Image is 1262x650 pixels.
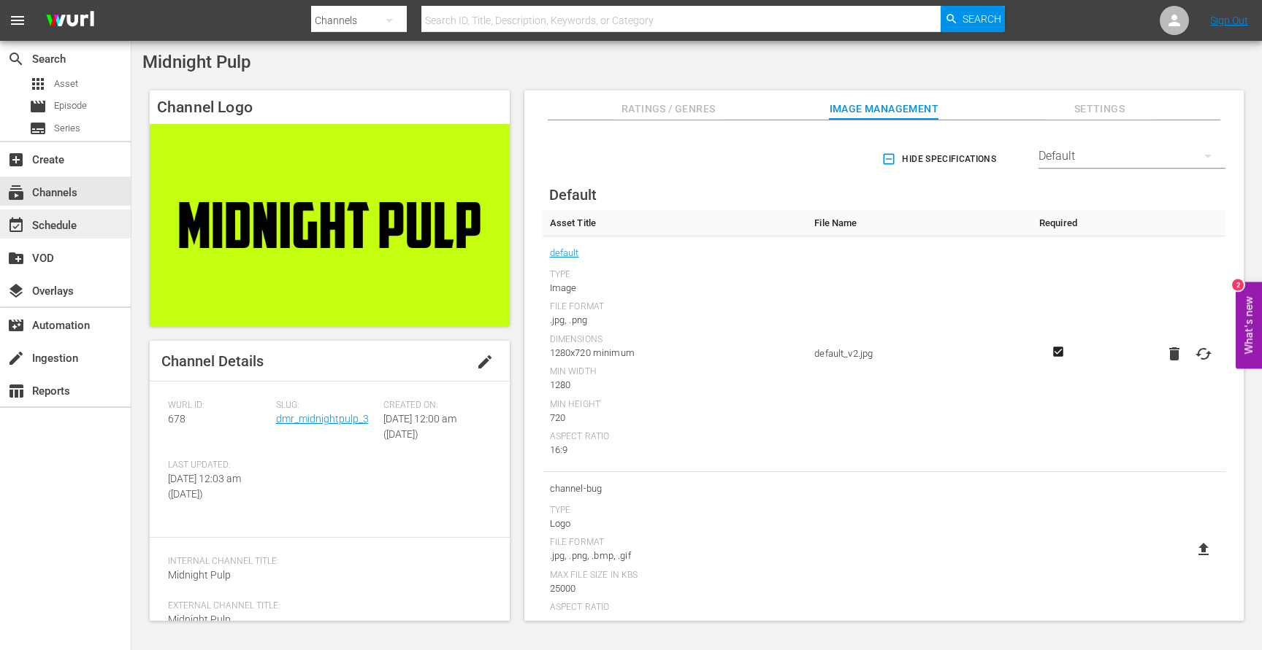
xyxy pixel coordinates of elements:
[467,344,502,379] button: edit
[1049,345,1067,358] svg: Required
[550,537,800,549] div: File Format
[150,90,510,124] h4: Channel Logo
[383,400,484,411] span: Created On:
[276,413,369,425] a: dmr_midnightpulp_3
[276,400,377,411] span: Slug:
[550,301,800,313] div: File Format
[476,353,494,371] span: edit
[550,505,800,516] div: Type
[1044,100,1154,118] span: Settings
[7,349,25,367] span: Ingestion
[550,313,800,328] div: .jpg, .png
[383,413,456,440] span: [DATE] 12:00 am ([DATE])
[550,581,800,596] div: 25000
[1236,282,1262,368] button: Open Feedback Widget
[168,569,231,581] span: Midnight Pulp
[550,378,800,392] div: 1280
[35,4,105,38] img: ans4CAIJ8jUAAAAAAAAAAAAAAAAAAAAAAAAgQb4GAAAAAAAAAAAAAAAAAAAAAAAAJMjXAAAAAAAAAAAAAAAAAAAAAAAAgAT5G...
[1039,136,1225,177] div: Default
[1210,15,1248,26] a: Sign Out
[54,77,78,91] span: Asset
[168,473,241,500] span: [DATE] 12:03 am ([DATE])
[168,400,269,411] span: Wurl ID:
[884,152,996,167] span: Hide Specifications
[829,100,938,118] span: Image Management
[879,139,1002,179] button: Hide Specifications
[168,413,186,425] span: 678
[550,570,800,581] div: Max File Size In Kbs
[7,151,25,169] span: Create
[7,184,25,201] span: Channels
[550,244,579,263] a: default
[7,317,25,334] span: Automation
[150,124,510,326] img: Midnight Pulp
[168,460,269,471] span: Last Updated:
[54,121,80,136] span: Series
[963,6,1001,32] span: Search
[168,600,484,612] span: External Channel Title:
[550,602,800,614] div: Aspect Ratio
[550,269,800,281] div: Type
[550,334,800,346] div: Dimensions
[7,282,25,300] span: Overlays
[29,98,47,115] span: Episode
[550,549,800,563] div: .jpg, .png, .bmp, .gif
[168,556,484,568] span: Internal Channel Title:
[54,98,87,113] span: Episode
[29,120,47,137] span: Series
[7,249,25,267] span: VOD
[7,217,25,234] span: Schedule
[550,399,800,411] div: Min Height
[1232,279,1244,290] div: 2
[550,431,800,443] div: Aspect Ratio
[550,516,800,531] div: Logo
[550,281,800,295] div: Image
[550,411,800,425] div: 720
[168,614,231,625] span: Midnight Pulp
[9,12,26,29] span: menu
[543,210,808,236] th: Asset Title
[549,186,597,204] span: Default
[941,6,1005,32] button: Search
[7,382,25,400] span: Reports
[613,100,723,118] span: Ratings / Genres
[807,210,1030,236] th: File Name
[1030,210,1086,236] th: Required
[7,50,25,68] span: Search
[550,346,800,360] div: 1280x720 minimum
[807,236,1030,472] td: default_v2.jpg
[550,479,800,498] span: channel-bug
[550,366,800,378] div: Min Width
[550,443,800,457] div: 16:9
[29,75,47,93] span: Asset
[161,352,264,370] span: Channel Details
[142,52,251,72] span: Midnight Pulp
